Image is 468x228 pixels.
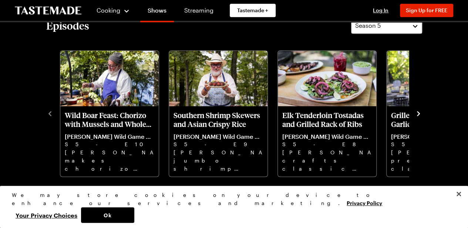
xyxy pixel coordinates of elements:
[230,4,276,17] a: Tastemade +
[65,148,154,172] p: [PERSON_NAME] makes chorizo with [PERSON_NAME], preserved lemon & white wine. Then, he slow-roast...
[282,133,372,140] p: [PERSON_NAME] Wild Game Kitchen
[15,6,81,15] a: To Tastemade Home Page
[282,111,372,128] p: Elk Tenderloin Tostadas and Grilled Rack of Ribs
[97,7,120,14] span: Cooking
[60,48,168,177] div: 1 / 10
[60,51,159,177] div: Wild Boar Feast: Chorizo with Mussels and Whole Roasted Leg
[168,48,277,177] div: 2 / 10
[140,1,174,22] a: Shows
[278,51,376,177] div: Elk Tenderloin Tostadas and Grilled Rack of Ribs
[373,7,388,13] span: Log In
[174,148,263,172] p: [PERSON_NAME] jumbo shrimp and country ham skewers glazed with sweet-hot pepper jelly.
[96,1,130,19] button: Cooking
[400,4,453,17] button: Sign Up for FREE
[277,48,386,177] div: 3 / 10
[351,17,422,34] button: Season 5
[12,207,81,223] button: Your Privacy Choices
[65,133,154,140] p: [PERSON_NAME] Wild Game Kitchen
[415,108,422,117] button: navigate to next item
[12,191,450,207] div: We may store cookies on your device to enhance our services and marketing.
[169,51,267,106] img: Southern Shrimp Skewers and Asian Crispy Rice
[169,51,267,177] div: Southern Shrimp Skewers and Asian Crispy Rice
[282,148,372,172] p: [PERSON_NAME] crafts classic Mexican tostadas with grilled elk tenderloin and homemade salsa macha.
[65,111,154,172] a: Wild Boar Feast: Chorizo with Mussels and Whole Roasted Leg
[278,51,376,106] img: Elk Tenderloin Tostadas and Grilled Rack of Ribs
[65,111,154,128] p: Wild Boar Feast: Chorizo with Mussels and Whole Roasted Leg
[406,7,447,13] span: Sign Up for FREE
[237,7,268,14] span: Tastemade +
[65,140,154,148] p: S5 - E10
[174,133,263,140] p: [PERSON_NAME] Wild Game Kitchen
[355,21,381,30] span: Season 5
[12,191,450,223] div: Privacy
[81,207,134,223] button: Ok
[174,140,263,148] p: S5 - E9
[174,111,263,172] a: Southern Shrimp Skewers and Asian Crispy Rice
[347,199,382,206] a: More information about your privacy, opens in a new tab
[282,140,372,148] p: S5 - E8
[46,108,54,117] button: navigate to previous item
[451,186,467,202] button: Close
[46,19,89,32] h2: Episodes
[366,7,395,14] button: Log In
[60,51,159,106] img: Wild Boar Feast: Chorizo with Mussels and Whole Roasted Leg
[282,111,372,172] a: Elk Tenderloin Tostadas and Grilled Rack of Ribs
[174,111,263,128] p: Southern Shrimp Skewers and Asian Crispy Rice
